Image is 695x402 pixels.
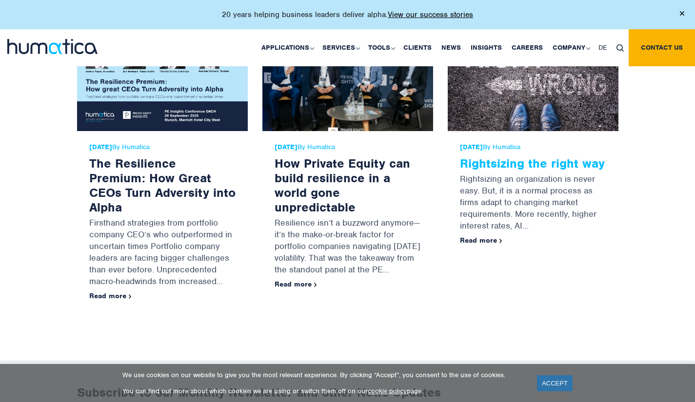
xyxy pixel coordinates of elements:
[129,294,132,299] img: arrowicon
[388,10,473,19] a: View our success stories
[275,143,298,151] strong: [DATE]
[257,29,318,66] a: Applications
[460,143,606,151] span: By Humatica
[275,280,317,288] a: Read more
[499,239,502,243] img: arrowicon
[275,155,410,215] a: How Private Equity can build resilience in a world gone unpredictable
[89,214,236,292] p: Firsthand strategies from portfolio company CEO’s who outperformed in uncertain times Portfolio c...
[548,29,594,66] a: Company
[89,143,112,151] strong: [DATE]
[77,64,144,72] a: Data Protection Policy
[77,42,248,131] img: The Resilience Premium: How Great CEOs Turn Adversity into Alpha
[437,29,466,66] a: News
[594,29,612,66] a: DE
[460,143,483,151] strong: [DATE]
[314,283,317,287] img: arrowicon
[89,143,236,151] span: By Humatica
[12,64,301,80] p: I agree to Humatica's and that Humatica may use my data to contact e via email.
[275,214,421,280] p: Resilience isn’t a buzzword anymore—it’s the make-or-break factor for portfolio companies navigat...
[616,44,624,52] img: search_icon
[275,143,421,151] span: By Humatica
[122,371,525,379] p: We use cookies on our website to give you the most relevant experience. By clicking “Accept”, you...
[460,171,606,236] p: Rightsizing an organization is never easy. But, it is a normal process as firms adapt to changing...
[460,155,605,171] a: Rightsizing the right way
[448,42,618,131] img: Rightsizing the right way
[163,32,323,52] input: Email*
[460,236,502,245] a: Read more
[507,29,548,66] a: Careers
[629,29,695,66] a: Contact us
[537,375,573,391] a: ACCEPT
[466,29,507,66] a: Insights
[398,29,437,66] a: Clients
[163,2,323,21] input: Last name*
[262,42,433,131] img: How Private Equity can build resilience in a world gone unpredictable
[7,39,98,54] img: logo
[89,155,236,215] a: The Resilience Premium: How Great CEOs Turn Adversity into Alpha
[222,10,473,19] p: 20 years helping business leaders deliver alpha.
[318,29,363,66] a: Services
[368,387,407,395] a: cookie policy
[122,387,525,395] p: You can find out more about which cookies we are using or switch them off on our page.
[598,43,607,52] span: DE
[2,65,9,71] input: I agree to Humatica'sData Protection Policyand that Humatica may use my data to contact e via ema...
[89,291,132,300] a: Read more
[363,29,398,66] a: Tools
